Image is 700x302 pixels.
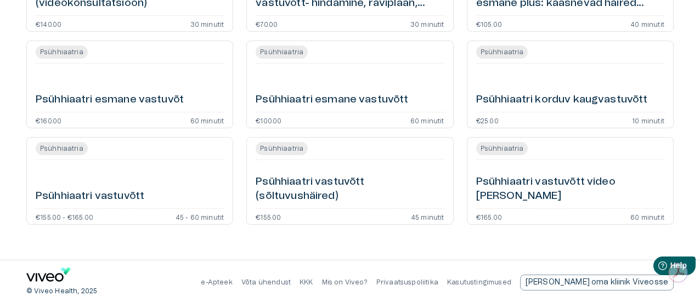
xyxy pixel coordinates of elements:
[476,117,499,123] p: €25.00
[410,117,444,123] p: 60 minutit
[256,45,308,59] span: Psühhiaatria
[246,137,453,225] a: Open service booking details
[190,20,224,27] p: 30 minutit
[256,175,444,204] h6: Psühhiaatri vastuvõtt (sõltuvushäired)
[476,45,528,59] span: Psühhiaatria
[256,117,281,123] p: €100.00
[26,267,70,286] a: Navigate to home page
[411,213,444,220] p: 45 minutit
[246,41,453,128] a: Open service booking details
[614,252,700,283] iframe: Help widget launcher
[300,279,313,286] a: KKK
[256,93,408,107] h6: Psühhiaatri esmane vastuvõtt
[376,279,438,286] a: Privaatsuspoliitika
[520,275,674,290] div: [PERSON_NAME] oma kliinik Viveosse
[630,20,664,27] p: 40 minutit
[256,213,281,220] p: €155.00
[410,20,444,27] p: 30 minutit
[476,175,664,204] h6: Psühhiaatri vastuvõtt video [PERSON_NAME]
[241,278,291,287] p: Võta ühendust
[256,142,308,155] span: Psühhiaatria
[190,117,224,123] p: 60 minutit
[467,41,674,128] a: Open service booking details
[520,275,674,290] a: Send email to partnership request to viveo
[476,142,528,155] span: Psühhiaatria
[256,20,278,27] p: €70.00
[447,279,511,286] a: Kasutustingimused
[36,20,61,27] p: €140.00
[630,213,664,220] p: 60 minutit
[476,20,502,27] p: €105.00
[36,117,61,123] p: €160.00
[322,278,368,287] p: Mis on Viveo?
[36,142,88,155] span: Psühhiaatria
[36,189,144,204] h6: Psühhiaatri vastuvõtt
[36,213,93,220] p: €155.00 - €165.00
[476,213,502,220] p: €165.00
[36,93,184,107] h6: Psühhiaatri esmane vastuvõt
[201,279,232,286] a: e-Apteek
[467,137,674,225] a: Open service booking details
[26,41,233,128] a: Open service booking details
[176,213,224,220] p: 45 - 60 minutit
[526,277,668,288] p: [PERSON_NAME] oma kliinik Viveosse
[632,117,664,123] p: 10 minutit
[476,93,648,107] h6: Psühhiaatri korduv kaugvastuvõtt
[36,45,88,59] span: Psühhiaatria
[26,287,97,296] p: © Viveo Health, 2025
